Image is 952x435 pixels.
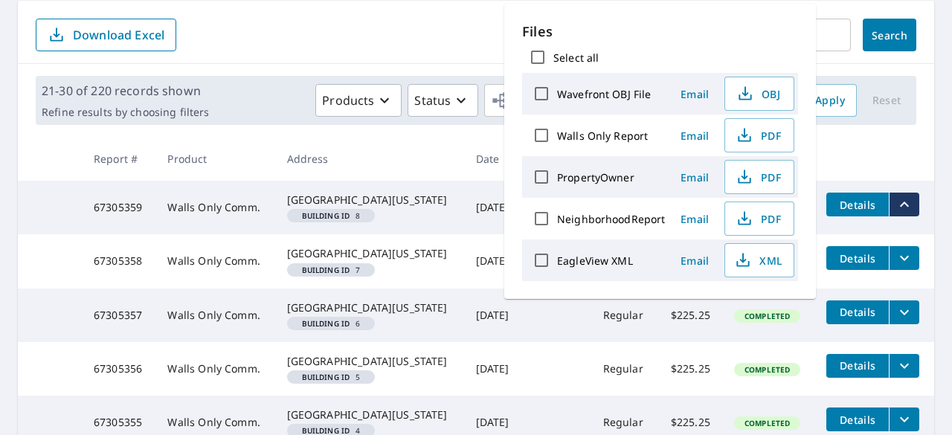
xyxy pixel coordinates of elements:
span: Details [835,251,880,265]
button: XML [724,243,794,277]
button: Download Excel [36,19,176,51]
label: Walls Only Report [557,129,648,143]
th: Date [464,137,523,181]
button: Orgs [484,84,568,117]
button: Email [671,249,718,272]
label: Wavefront OBJ File [557,87,651,101]
span: 4 [293,427,370,434]
span: Email [677,129,713,143]
button: Email [671,124,718,147]
td: Walls Only Comm. [155,181,274,234]
span: PDF [734,126,782,144]
button: detailsBtn-67305359 [826,193,889,216]
label: Select all [553,51,599,65]
label: PropertyOwner [557,170,634,184]
em: Building ID [302,320,350,327]
button: detailsBtn-67305358 [826,246,889,270]
div: [GEOGRAPHIC_DATA][US_STATE] [287,300,452,315]
td: [DATE] [464,342,523,396]
span: 8 [293,212,370,219]
button: Apply [803,84,857,117]
button: Email [671,207,718,231]
span: 7 [293,266,370,274]
button: filesDropdownBtn-67305359 [889,193,919,216]
td: $225.25 [657,342,722,396]
button: Email [671,83,718,106]
span: Apply [815,91,845,110]
em: Building ID [302,373,350,381]
span: PDF [734,168,782,186]
td: 67305359 [82,181,156,234]
span: Details [835,413,880,427]
span: XML [734,251,782,269]
button: filesDropdownBtn-67305358 [889,246,919,270]
button: Products [315,84,402,117]
button: detailsBtn-67305357 [826,300,889,324]
div: [GEOGRAPHIC_DATA][US_STATE] [287,407,452,422]
th: Product [155,137,274,181]
button: filesDropdownBtn-67305356 [889,354,919,378]
td: Walls Only Comm. [155,234,274,288]
p: Status [414,91,451,109]
span: OBJ [734,85,782,103]
button: PDF [724,202,794,236]
em: Building ID [302,212,350,219]
p: Download Excel [73,27,164,43]
span: Completed [736,364,799,375]
span: Details [835,198,880,212]
button: PDF [724,160,794,194]
span: 6 [293,320,370,327]
p: 21-30 of 220 records shown [42,82,209,100]
div: [GEOGRAPHIC_DATA][US_STATE] [287,354,452,369]
span: Email [677,170,713,184]
td: [DATE] [464,234,523,288]
td: 67305357 [82,289,156,342]
button: Status [408,84,478,117]
span: Completed [736,311,799,321]
button: OBJ [724,77,794,111]
p: Products [322,91,374,109]
span: Details [835,305,880,319]
label: NeighborhoodReport [557,212,665,226]
button: filesDropdownBtn-67305357 [889,300,919,324]
span: Email [677,87,713,101]
td: [DATE] [464,289,523,342]
span: PDF [734,210,782,228]
th: Report # [82,137,156,181]
em: Building ID [302,266,350,274]
button: detailsBtn-67305356 [826,354,889,378]
td: 67305358 [82,234,156,288]
td: $225.25 [657,289,722,342]
td: [DATE] [464,181,523,234]
td: Regular [591,342,657,396]
span: Email [677,254,713,268]
span: Email [677,212,713,226]
td: 67305356 [82,342,156,396]
button: PDF [724,118,794,152]
span: Details [835,358,880,373]
button: Email [671,166,718,189]
div: [GEOGRAPHIC_DATA][US_STATE] [287,193,452,207]
label: EagleView XML [557,254,633,268]
td: Regular [591,289,657,342]
td: Walls Only Comm. [155,289,274,342]
p: Files [522,22,798,42]
button: detailsBtn-67305355 [826,407,889,431]
td: Walls Only Comm. [155,342,274,396]
span: Completed [736,418,799,428]
p: Refine results by choosing filters [42,106,209,119]
span: 5 [293,373,370,381]
button: Search [863,19,916,51]
div: [GEOGRAPHIC_DATA][US_STATE] [287,246,452,261]
span: Orgs [491,91,541,110]
button: filesDropdownBtn-67305355 [889,407,919,431]
span: Search [875,28,904,42]
em: Building ID [302,427,350,434]
th: Address [275,137,464,181]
